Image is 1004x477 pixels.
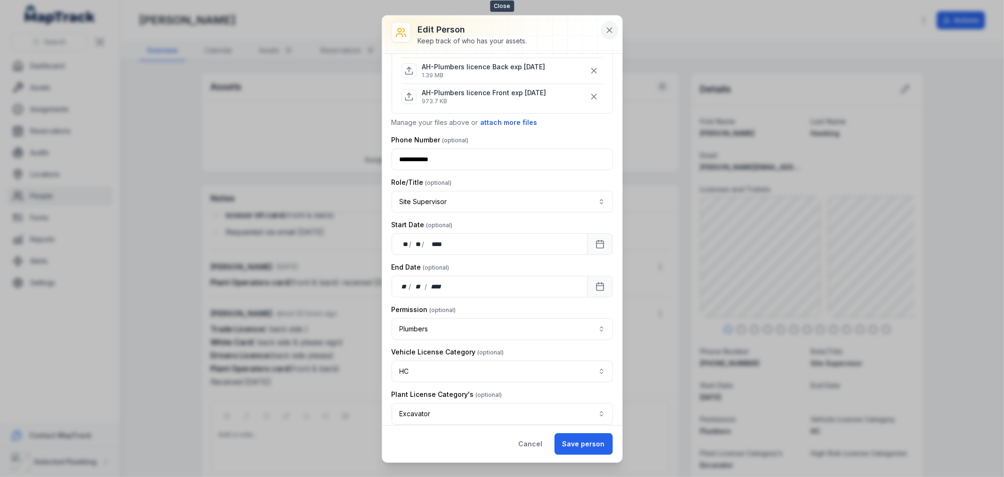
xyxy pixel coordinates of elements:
[480,117,538,128] button: attach more files
[400,239,409,249] div: day,
[422,239,425,249] div: /
[392,263,450,272] label: End Date
[392,220,453,230] label: Start Date
[587,233,613,255] button: Calendar
[490,0,514,12] span: Close
[554,433,613,455] button: Save person
[392,361,613,382] button: HC
[409,282,412,291] div: /
[392,390,502,399] label: Plant License Category's
[400,282,409,291] div: day,
[392,191,613,213] button: Site Supervisor
[428,282,445,291] div: year,
[422,98,546,105] p: 973.7 KB
[425,282,428,291] div: /
[392,135,469,145] label: Phone Number
[392,347,504,357] label: Vehicle License Category
[511,433,551,455] button: Cancel
[392,178,452,187] label: Role/Title
[422,62,546,72] p: AH-Plumbers licence Back exp [DATE]
[409,239,412,249] div: /
[425,239,443,249] div: year,
[422,88,546,98] p: AH-Plumbers licence Front exp [DATE]
[422,72,546,79] p: 1.39 MB
[392,318,613,340] button: Plumbers
[418,23,527,36] h3: Edit person
[392,403,613,425] button: Excavator
[587,276,613,297] button: Calendar
[412,239,422,249] div: month,
[412,282,425,291] div: month,
[392,117,613,128] p: Manage your files above or
[418,36,527,46] div: Keep track of who has your assets.
[392,305,456,314] label: Permission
